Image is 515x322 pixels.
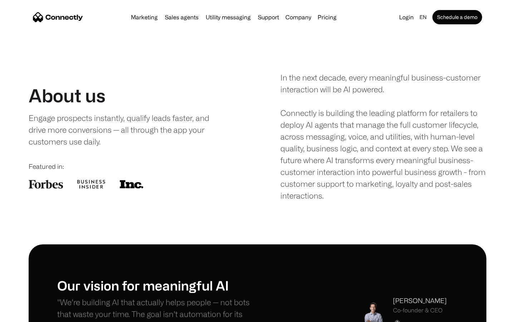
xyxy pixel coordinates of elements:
div: en [420,12,427,22]
div: Featured in: [29,162,235,171]
a: Pricing [315,14,339,20]
a: Support [255,14,282,20]
ul: Language list [14,309,43,319]
div: Co-founder & CEO [393,307,447,314]
a: Marketing [128,14,161,20]
h1: About us [29,85,106,106]
a: Utility messaging [203,14,254,20]
h1: Our vision for meaningful AI [57,278,257,293]
a: Schedule a demo [432,10,482,24]
div: In the next decade, every meaningful business-customer interaction will be AI powered. Connectly ... [280,72,486,201]
a: Sales agents [162,14,201,20]
div: [PERSON_NAME] [393,296,447,306]
a: Login [396,12,417,22]
aside: Language selected: English [7,309,43,319]
div: Engage prospects instantly, qualify leads faster, and drive more conversions — all through the ap... [29,112,224,147]
div: Company [285,12,311,22]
